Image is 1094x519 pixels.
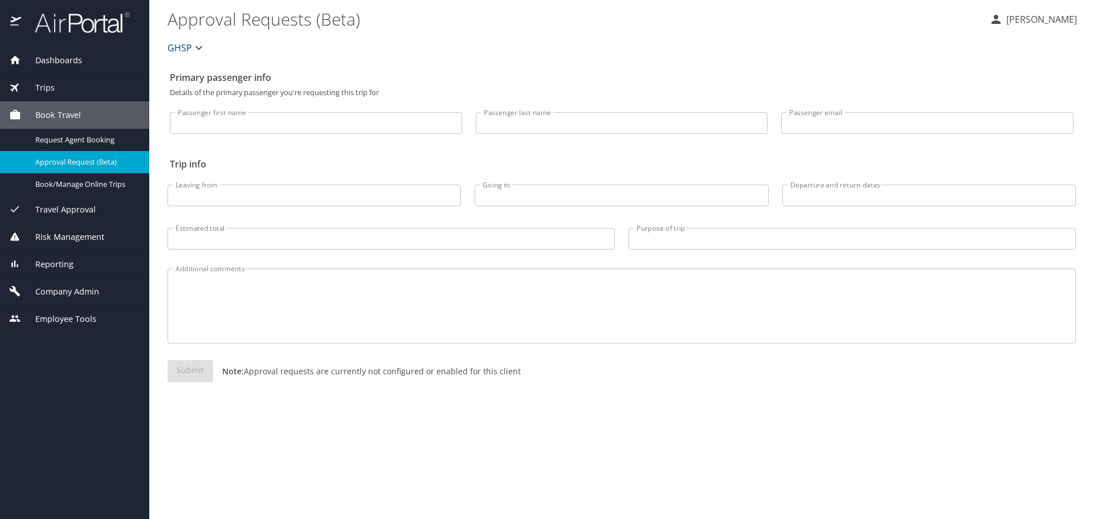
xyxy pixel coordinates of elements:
[170,68,1073,87] h2: Primary passenger info
[168,40,192,56] span: GHSP
[10,11,22,34] img: icon-airportal.png
[35,134,136,145] span: Request Agent Booking
[22,11,129,34] img: airportal-logo.png
[21,313,96,325] span: Employee Tools
[163,36,210,59] button: GHSP
[35,179,136,190] span: Book/Manage Online Trips
[21,203,96,216] span: Travel Approval
[170,155,1073,173] h2: Trip info
[1003,13,1077,26] p: [PERSON_NAME]
[170,89,1073,96] p: Details of the primary passenger you're requesting this trip for
[213,365,521,377] p: Approval requests are currently not configured or enabled for this client
[35,157,136,167] span: Approval Request (Beta)
[21,109,81,121] span: Book Travel
[21,285,99,298] span: Company Admin
[168,1,980,36] h1: Approval Requests (Beta)
[21,54,82,67] span: Dashboards
[21,231,104,243] span: Risk Management
[985,9,1081,30] button: [PERSON_NAME]
[21,258,74,271] span: Reporting
[21,81,55,94] span: Trips
[222,366,244,377] strong: Note:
